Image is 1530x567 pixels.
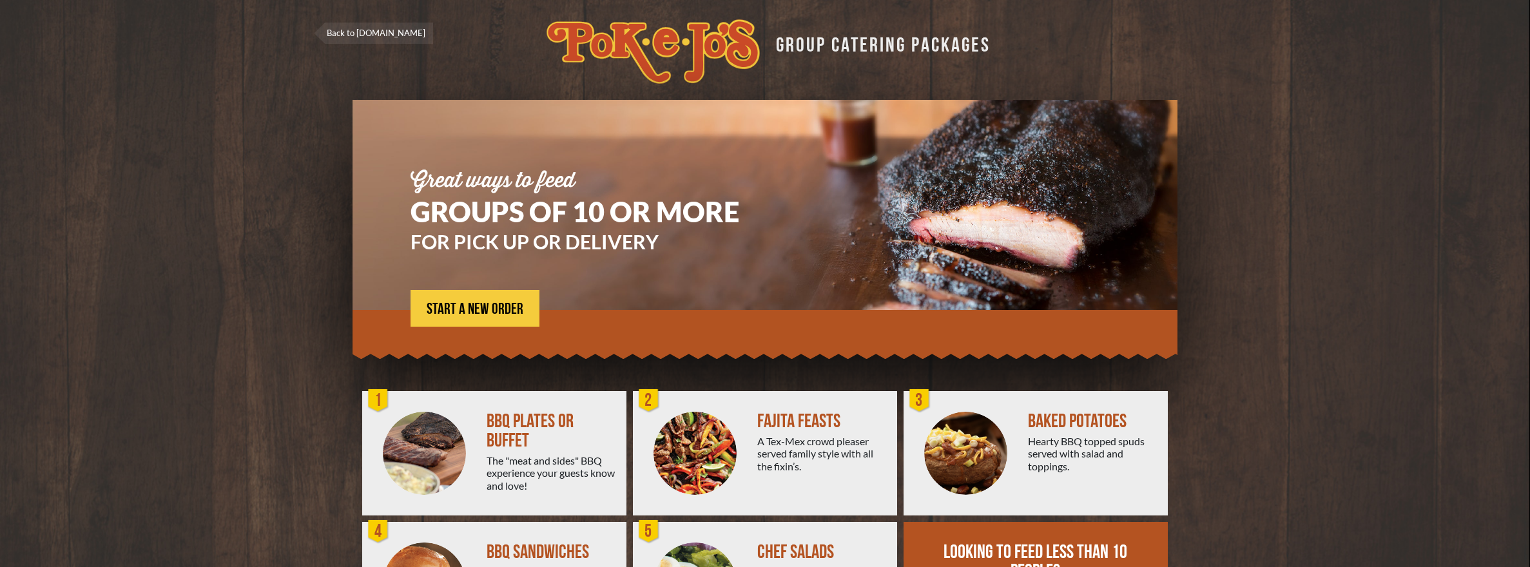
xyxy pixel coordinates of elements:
div: 1 [365,388,391,414]
div: GROUP CATERING PACKAGES [766,30,991,55]
img: logo.svg [547,19,760,84]
div: 3 [907,388,933,414]
span: START A NEW ORDER [427,302,523,317]
a: START A NEW ORDER [411,290,539,327]
div: 4 [365,519,391,544]
div: BBQ PLATES OR BUFFET [487,412,616,450]
div: The "meat and sides" BBQ experience your guests know and love! [487,454,616,492]
img: PEJ-Baked-Potato.png [924,412,1007,495]
h3: FOR PICK UP OR DELIVERY [411,232,778,251]
h1: GROUPS OF 10 OR MORE [411,198,778,226]
div: 5 [636,519,662,544]
div: Hearty BBQ topped spuds served with salad and toppings. [1028,435,1157,472]
div: CHEF SALADS [757,543,887,562]
div: 2 [636,388,662,414]
a: Back to [DOMAIN_NAME] [314,23,433,44]
div: BAKED POTATOES [1028,412,1157,431]
div: FAJITA FEASTS [757,412,887,431]
img: PEJ-Fajitas.png [654,412,737,495]
div: Great ways to feed [411,171,778,191]
div: A Tex-Mex crowd pleaser served family style with all the fixin’s. [757,435,887,472]
img: PEJ-BBQ-Buffet.png [383,412,466,495]
div: BBQ SANDWICHES [487,543,616,562]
